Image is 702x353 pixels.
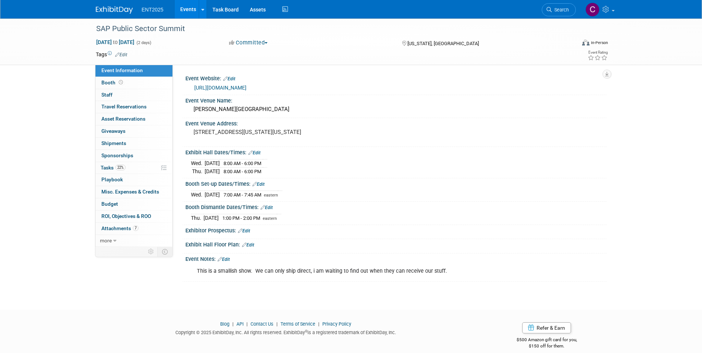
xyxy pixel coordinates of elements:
div: Exhibitor Prospectus: [185,225,607,235]
div: Event Website: [185,73,607,83]
a: Giveaways [95,125,172,137]
div: Booth Set-up Dates/Times: [185,178,607,188]
a: Sponsorships [95,150,172,162]
a: Edit [242,242,254,248]
a: ROI, Objectives & ROO [95,211,172,222]
div: $150 off for them. [487,343,607,349]
td: Tags [96,51,127,58]
a: [URL][DOMAIN_NAME] [194,85,246,91]
a: Travel Reservations [95,101,172,113]
img: ExhibitDay [96,6,133,14]
span: ROI, Objectives & ROO [101,213,151,219]
span: Playbook [101,176,123,182]
div: Event Notes: [185,253,607,263]
td: Wed. [191,159,205,168]
a: Playbook [95,174,172,186]
span: 22% [115,165,125,170]
sup: ® [305,329,308,333]
span: more [100,238,112,243]
a: Edit [252,182,265,187]
a: Event Information [95,65,172,77]
a: Asset Reservations [95,113,172,125]
td: [DATE] [204,214,219,222]
span: | [316,321,321,327]
span: Tasks [101,165,125,171]
div: Booth Dismantle Dates/Times: [185,202,607,211]
td: Thu. [191,168,205,175]
td: [DATE] [205,191,220,199]
span: 7:00 AM - 7:45 AM [224,192,261,198]
span: (2 days) [136,40,151,45]
td: Wed. [191,191,205,199]
span: Staff [101,92,112,98]
div: SAP Public Sector Summit [94,22,565,36]
span: Sponsorships [101,152,133,158]
a: Refer & Earn [522,322,571,333]
span: [US_STATE], [GEOGRAPHIC_DATA] [407,41,479,46]
span: 7 [133,225,138,231]
td: [DATE] [205,168,220,175]
span: Search [552,7,569,13]
img: Colleen Mueller [585,3,599,17]
span: [DATE] [DATE] [96,39,135,46]
div: $500 Amazon gift card for you, [487,332,607,349]
span: Booth not reserved yet [117,80,124,85]
span: Travel Reservations [101,104,147,110]
span: Budget [101,201,118,207]
pre: [STREET_ADDRESS][US_STATE][US_STATE] [194,129,353,135]
div: Exhibit Hall Floor Plan: [185,239,607,249]
button: Committed [226,39,271,47]
div: Event Format [532,38,608,50]
a: Contact Us [251,321,273,327]
div: Exhibit Hall Dates/Times: [185,147,607,157]
span: | [231,321,235,327]
img: Format-Inperson.png [582,40,590,46]
a: Edit [218,257,230,262]
div: Event Venue Address: [185,118,607,127]
a: Booth [95,77,172,89]
a: Attachments7 [95,223,172,235]
a: Edit [248,150,261,155]
span: 1:00 PM - 2:00 PM [222,215,260,221]
td: Toggle Event Tabs [157,247,172,256]
a: Misc. Expenses & Credits [95,186,172,198]
a: Edit [238,228,250,233]
span: Event Information [101,67,143,73]
a: Shipments [95,138,172,149]
a: API [236,321,243,327]
a: Terms of Service [281,321,315,327]
span: 8:00 AM - 6:00 PM [224,169,261,174]
span: Asset Reservations [101,116,145,122]
a: Edit [115,52,127,57]
td: Personalize Event Tab Strip [145,247,158,256]
td: [DATE] [205,159,220,168]
a: Search [542,3,576,16]
div: [PERSON_NAME][GEOGRAPHIC_DATA] [191,104,601,115]
td: Thu. [191,214,204,222]
span: eastern [264,193,278,198]
span: | [275,321,279,327]
a: Privacy Policy [322,321,351,327]
span: 8:00 AM - 6:00 PM [224,161,261,166]
a: Edit [223,76,235,81]
div: In-Person [591,40,608,46]
span: Shipments [101,140,126,146]
span: Giveaways [101,128,125,134]
a: more [95,235,172,247]
a: Edit [261,205,273,210]
div: Event Rating [588,51,608,54]
span: Misc. Expenses & Credits [101,189,159,195]
a: Staff [95,89,172,101]
a: Budget [95,198,172,210]
span: eastern [263,216,277,221]
span: ENT2025 [142,7,164,13]
span: to [112,39,119,45]
span: Booth [101,80,124,85]
span: Attachments [101,225,138,231]
a: Blog [220,321,229,327]
div: Event Venue Name: [185,95,607,104]
span: | [245,321,249,327]
div: This is a smallish show. We can only ship direct, i am waiting to find out when they can receive ... [192,264,525,279]
a: Tasks22% [95,162,172,174]
div: Copyright © 2025 ExhibitDay, Inc. All rights reserved. ExhibitDay is a registered trademark of Ex... [96,327,476,336]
